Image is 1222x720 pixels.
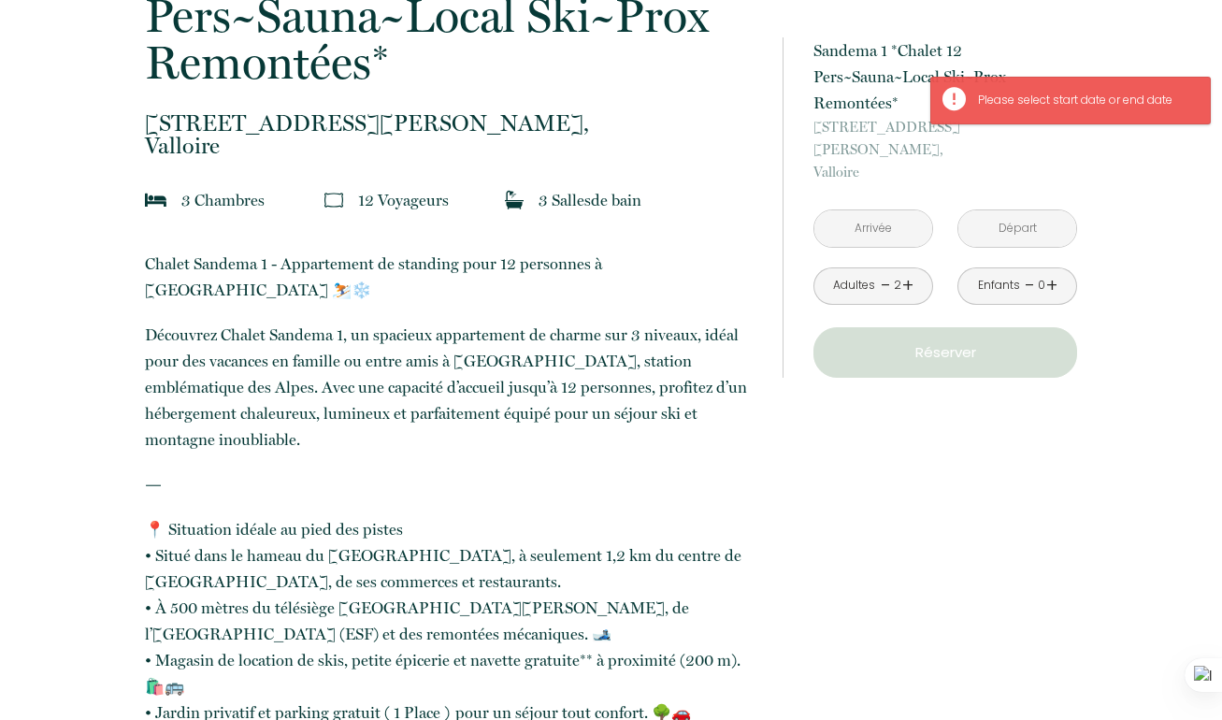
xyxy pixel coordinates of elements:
[442,191,449,209] span: s
[145,471,758,497] p: ⸻
[145,112,758,135] span: [STREET_ADDRESS][PERSON_NAME],
[958,210,1076,247] input: Départ
[833,277,875,295] div: Adultes
[813,327,1077,378] button: Réserver
[978,92,1191,109] div: Please select start date or end date
[978,277,1020,295] div: Enfants
[902,271,913,300] a: +
[893,277,902,295] div: 2
[820,341,1071,364] p: Réserver
[1025,271,1035,300] a: -
[324,191,343,209] img: guests
[539,187,641,213] p: 3 Salle de bain
[881,271,891,300] a: -
[584,191,591,209] span: s
[814,210,932,247] input: Arrivée
[813,37,1077,116] p: Sandema 1 *Chalet 12 Pers~Sauna~Local Ski~Prox Remontées*
[181,187,265,213] p: 3 Chambre
[1037,277,1046,295] div: 0
[145,251,758,303] p: Chalet Sandema 1 - Appartement de standing pour 12 personnes à [GEOGRAPHIC_DATA] ⛷️❄️
[145,112,758,157] p: Valloire
[358,187,449,213] p: 12 Voyageur
[145,322,758,453] p: Découvrez Chalet Sandema 1, un spacieux appartement de charme sur 3 niveaux, idéal pour des vacan...
[1046,271,1057,300] a: +
[258,191,265,209] span: s
[813,116,1077,183] p: Valloire
[813,116,1077,161] span: [STREET_ADDRESS][PERSON_NAME],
